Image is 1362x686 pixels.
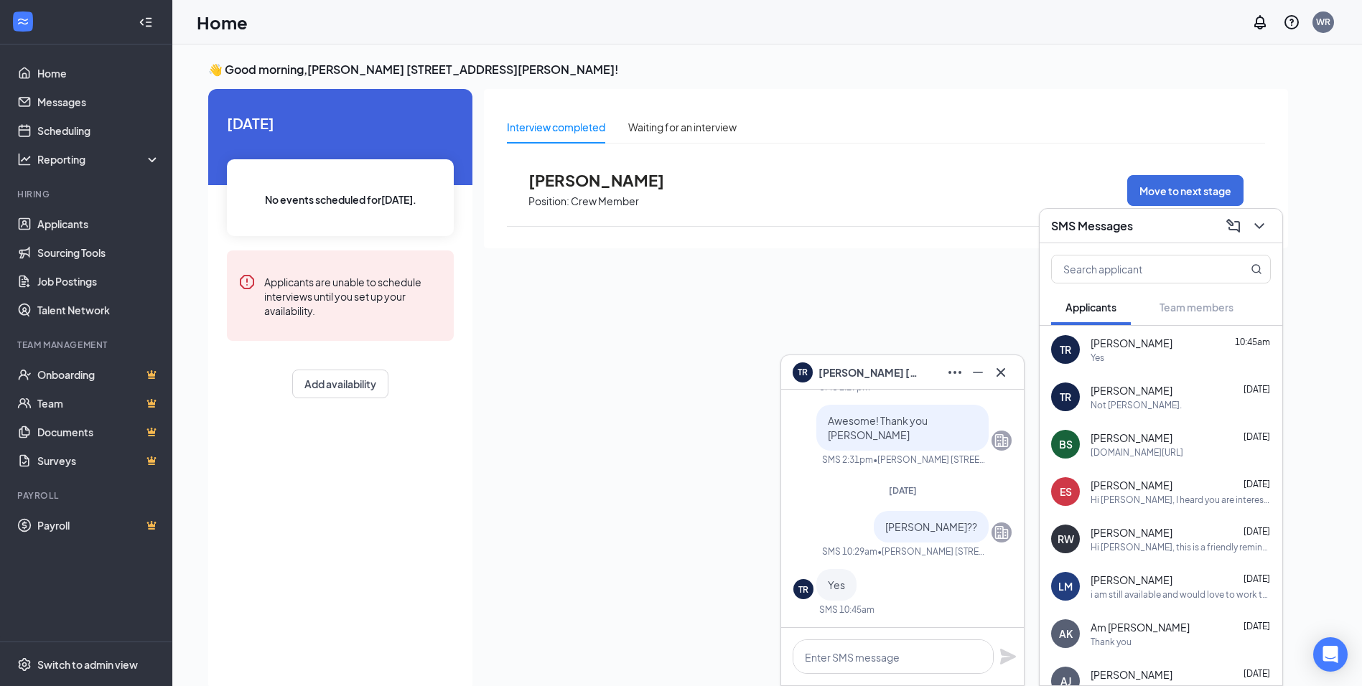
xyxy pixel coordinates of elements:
[999,648,1017,665] svg: Plane
[1091,399,1182,411] div: Not [PERSON_NAME].
[1244,431,1270,442] span: [DATE]
[571,194,639,208] p: Crew Member
[1316,16,1330,28] div: WR
[828,578,845,591] span: Yes
[1091,667,1172,682] span: [PERSON_NAME]
[1058,579,1073,593] div: LM
[37,446,160,475] a: SurveysCrown
[1248,215,1271,238] button: ChevronDown
[885,520,977,533] span: [PERSON_NAME]??
[822,454,873,466] div: SMS 2:31pm
[17,657,32,672] svg: Settings
[889,485,917,496] span: [DATE]
[828,414,928,441] span: Awesome! Thank you [PERSON_NAME]
[1091,588,1271,601] div: i am still available and would love to work there!
[1283,14,1300,31] svg: QuestionInfo
[969,364,986,381] svg: Minimize
[37,116,160,145] a: Scheduling
[1160,301,1233,314] span: Team members
[877,545,986,558] span: • [PERSON_NAME] [STREET_ADDRESS][PERSON_NAME]
[507,119,605,135] div: Interview completed
[628,119,737,135] div: Waiting for an interview
[1091,541,1271,553] div: Hi [PERSON_NAME], this is a friendly reminder. To move forward with your application for [PERSON_...
[818,365,919,380] span: [PERSON_NAME] [PERSON_NAME]
[37,511,160,540] a: PayrollCrown
[873,454,986,466] span: • [PERSON_NAME] [STREET_ADDRESS][PERSON_NAME]
[37,88,160,116] a: Messages
[37,152,161,166] div: Reporting
[993,432,1010,449] svg: Company
[264,273,442,318] div: Applicants are unable to schedule interviews until you set up your availability.
[227,112,454,134] span: [DATE]
[1091,431,1172,445] span: [PERSON_NAME]
[1091,336,1172,350] span: [PERSON_NAME]
[1244,384,1270,395] span: [DATE]
[37,296,160,324] a: Talent Network
[1060,484,1072,499] div: ES
[1244,573,1270,584] span: [DATE]
[16,14,30,29] svg: WorkstreamLogo
[993,524,1010,541] svg: Company
[992,364,1009,381] svg: Cross
[238,273,256,291] svg: Error
[1222,215,1245,238] button: ComposeMessage
[528,194,569,208] p: Position:
[37,59,160,88] a: Home
[17,152,32,166] svg: Analysis
[197,10,248,34] h1: Home
[989,361,1012,384] button: Cross
[1251,217,1268,235] svg: ChevronDown
[1091,446,1183,459] div: [DOMAIN_NAME][URL]
[292,370,388,398] button: Add availability
[822,545,877,558] div: SMS 10:29am
[1251,14,1269,31] svg: Notifications
[37,389,160,418] a: TeamCrown
[1244,479,1270,489] span: [DATE]
[966,361,989,384] button: Minimize
[1091,525,1172,540] span: [PERSON_NAME]
[1059,626,1073,641] div: AK
[1052,255,1222,283] input: Search applicant
[37,267,160,296] a: Job Postings
[1251,263,1262,275] svg: MagnifyingGlass
[1059,437,1073,451] div: BS
[1058,532,1074,546] div: RW
[798,583,808,596] div: TR
[17,339,157,351] div: Team Management
[1244,668,1270,679] span: [DATE]
[1060,390,1071,404] div: TR
[17,489,157,502] div: Payroll
[1060,342,1071,357] div: TR
[1091,620,1190,634] span: Am [PERSON_NAME]
[1235,337,1270,347] span: 10:45am
[1065,301,1116,314] span: Applicants
[819,603,874,616] div: SMS 10:45am
[1127,175,1244,206] button: Move to next stage
[37,360,160,389] a: OnboardingCrown
[1225,217,1242,235] svg: ComposeMessage
[528,171,686,189] span: [PERSON_NAME]
[139,15,153,29] svg: Collapse
[37,210,160,238] a: Applicants
[1091,636,1132,648] div: Thank you
[1244,621,1270,631] span: [DATE]
[265,192,416,207] span: No events scheduled for [DATE] .
[1051,218,1133,234] h3: SMS Messages
[1091,478,1172,492] span: [PERSON_NAME]
[1091,383,1172,398] span: [PERSON_NAME]
[208,62,1288,77] h3: 👋 Good morning, [PERSON_NAME] [STREET_ADDRESS][PERSON_NAME] !
[1091,352,1104,364] div: Yes
[37,657,138,672] div: Switch to admin view
[1091,573,1172,587] span: [PERSON_NAME]
[1244,526,1270,537] span: [DATE]
[37,418,160,446] a: DocumentsCrown
[1091,494,1271,506] div: Hi [PERSON_NAME], I heard you are interested in a position here at [GEOGRAPHIC_DATA]. We have an ...
[37,238,160,267] a: Sourcing Tools
[946,364,964,381] svg: Ellipses
[17,188,157,200] div: Hiring
[943,361,966,384] button: Ellipses
[1313,637,1348,672] div: Open Intercom Messenger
